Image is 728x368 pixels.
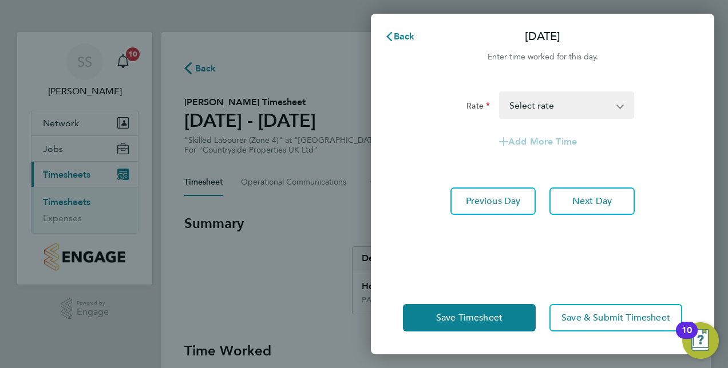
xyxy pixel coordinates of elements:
[436,312,503,323] span: Save Timesheet
[549,187,635,215] button: Next Day
[373,25,426,48] button: Back
[682,330,692,345] div: 10
[682,322,719,359] button: Open Resource Center, 10 new notifications
[549,304,682,331] button: Save & Submit Timesheet
[394,31,415,42] span: Back
[403,304,536,331] button: Save Timesheet
[525,29,560,45] p: [DATE]
[561,312,670,323] span: Save & Submit Timesheet
[466,195,521,207] span: Previous Day
[466,101,490,114] label: Rate
[450,187,536,215] button: Previous Day
[371,50,714,64] div: Enter time worked for this day.
[572,195,612,207] span: Next Day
